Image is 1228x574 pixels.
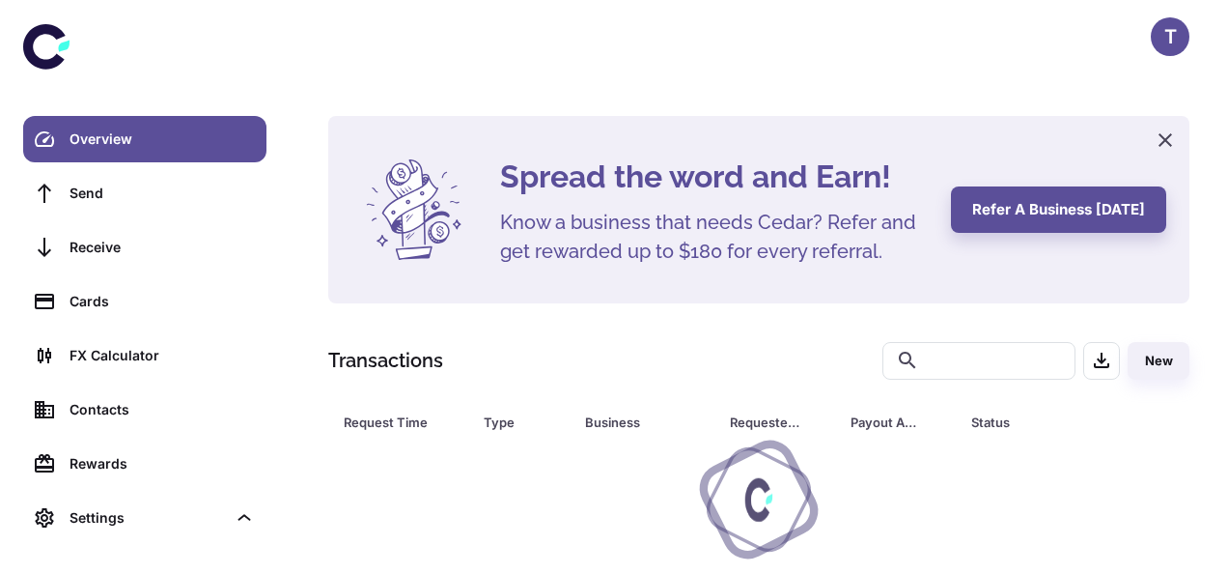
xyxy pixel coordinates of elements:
[23,387,266,433] a: Contacts
[484,409,537,436] div: Type
[971,409,1092,436] div: Status
[23,224,266,271] a: Receive
[971,409,1117,436] span: Status
[951,187,1166,233] button: Refer a business [DATE]
[500,208,929,266] h5: Know a business that needs Cedar? Refer and get rewarded up to $180 for every referral.
[1128,342,1189,380] button: New
[70,129,255,150] div: Overview
[70,291,255,312] div: Cards
[23,170,266,216] a: Send
[70,237,255,258] div: Receive
[500,154,929,200] h4: Spread the word and Earn!
[344,409,460,436] span: Request Time
[70,345,255,366] div: FX Calculator
[1151,17,1189,56] button: T
[730,409,827,436] span: Requested Amount
[484,409,562,436] span: Type
[70,399,255,420] div: Contacts
[344,409,435,436] div: Request Time
[23,278,266,325] a: Cards
[730,409,802,436] div: Requested Amount
[851,409,923,436] div: Payout Amount
[851,409,948,436] span: Payout Amount
[70,453,255,474] div: Rewards
[23,332,266,379] a: FX Calculator
[328,346,443,375] h1: Transactions
[23,441,266,487] a: Rewards
[23,116,266,162] a: Overview
[70,183,255,204] div: Send
[70,507,226,529] div: Settings
[23,495,266,541] div: Settings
